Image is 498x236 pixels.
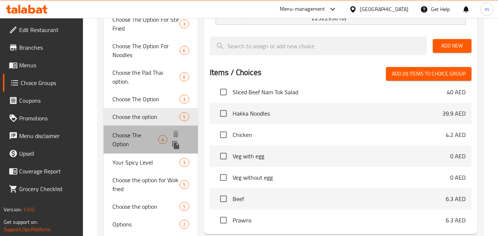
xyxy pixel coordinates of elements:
[216,170,231,185] span: Select choice
[485,5,489,13] span: m
[446,194,466,203] p: 6.3 AED
[158,135,167,144] div: Choices
[112,220,180,229] span: Options
[180,159,188,166] span: 3
[311,5,349,22] p: (ID: 2232293010)
[216,212,231,228] span: Select choice
[433,39,471,53] button: Add New
[446,216,466,225] p: 6.3 AED
[3,109,83,127] a: Promotions
[392,69,466,78] span: Add (0) items to choice group
[3,145,83,162] a: Upsell
[180,181,188,188] span: 5
[19,43,77,52] span: Branches
[180,158,189,167] div: Choices
[450,173,466,182] p: 0 AED
[180,220,189,229] div: Choices
[112,176,180,193] span: Choose the option for Wok fried
[180,202,189,211] div: Choices
[233,109,442,118] span: Hakka Noodles
[180,113,188,120] span: 5
[233,173,450,182] span: Veg without egg
[442,109,466,118] p: 39.9 AED
[19,25,77,34] span: Edit Restaurant
[112,202,180,211] span: Choose the option
[180,46,189,55] div: Choices
[216,106,231,121] span: Select choice
[104,64,198,90] div: Choose the Pad Thai option.6
[112,112,180,121] span: Choose the option
[19,114,77,123] span: Promotions
[19,184,77,193] span: Grocery Checklist
[19,167,77,176] span: Coverage Report
[216,84,231,100] span: Select choice
[360,5,408,13] div: [GEOGRAPHIC_DATA]
[233,216,446,225] span: Prawns
[4,217,38,227] span: Get support on:
[446,130,466,139] p: 4.2 AED
[3,39,83,56] a: Branches
[280,5,325,14] div: Menu-management
[3,74,83,92] a: Choice Groups
[104,108,198,126] div: Choose the option5
[386,67,471,81] button: Add (0) items to choice group
[104,126,198,154] div: Choose The Option4deleteduplicate
[4,225,51,234] a: Support.OpsPlatform
[104,37,198,64] div: Choose The Option For Noodles6
[3,56,83,74] a: Menus
[170,140,181,151] button: duplicate
[447,88,466,96] p: 40 AED
[112,131,158,148] span: Choose The Option
[3,21,83,39] a: Edit Restaurant
[439,41,466,50] span: Add New
[4,205,22,214] span: Version:
[104,154,198,171] div: Your Spicy Level3
[233,88,447,96] span: Sliced Beef Nam Tok Salad
[180,112,189,121] div: Choices
[104,90,198,108] div: Choose The Option3
[3,92,83,109] a: Coupons
[23,205,34,214] span: 1.0.0
[233,130,446,139] span: Chicken
[19,61,77,70] span: Menus
[104,11,198,37] div: Choose The Option For Stir Fried3
[180,180,189,189] div: Choices
[216,127,231,142] span: Select choice
[233,152,450,161] span: Veg with egg
[3,180,83,198] a: Grocery Checklist
[216,148,231,164] span: Select choice
[104,171,198,198] div: Choose the option for Wok fried5
[216,191,231,207] span: Select choice
[170,128,181,140] button: delete
[450,152,466,161] p: 0 AED
[112,158,180,167] span: Your Spicy Level
[19,131,77,140] span: Menu disclaimer
[180,74,188,81] span: 6
[104,215,198,233] div: Options2
[180,21,188,28] span: 3
[210,36,427,55] input: search
[159,136,167,143] span: 4
[112,42,180,59] span: Choose The Option For Noodles
[180,96,188,103] span: 3
[19,96,77,105] span: Coupons
[104,198,198,215] div: Choose the option5
[3,127,83,145] a: Menu disclaimer
[233,194,446,203] span: Beef
[3,162,83,180] a: Coverage Report
[21,78,77,87] span: Choice Groups
[210,67,261,78] h2: Items / Choices
[180,221,188,228] span: 2
[180,203,188,210] span: 5
[180,20,189,28] div: Choices
[112,95,180,103] span: Choose The Option
[112,68,180,86] span: Choose the Pad Thai option.
[112,15,180,33] span: Choose The Option For Stir Fried
[19,149,77,158] span: Upsell
[180,47,188,54] span: 6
